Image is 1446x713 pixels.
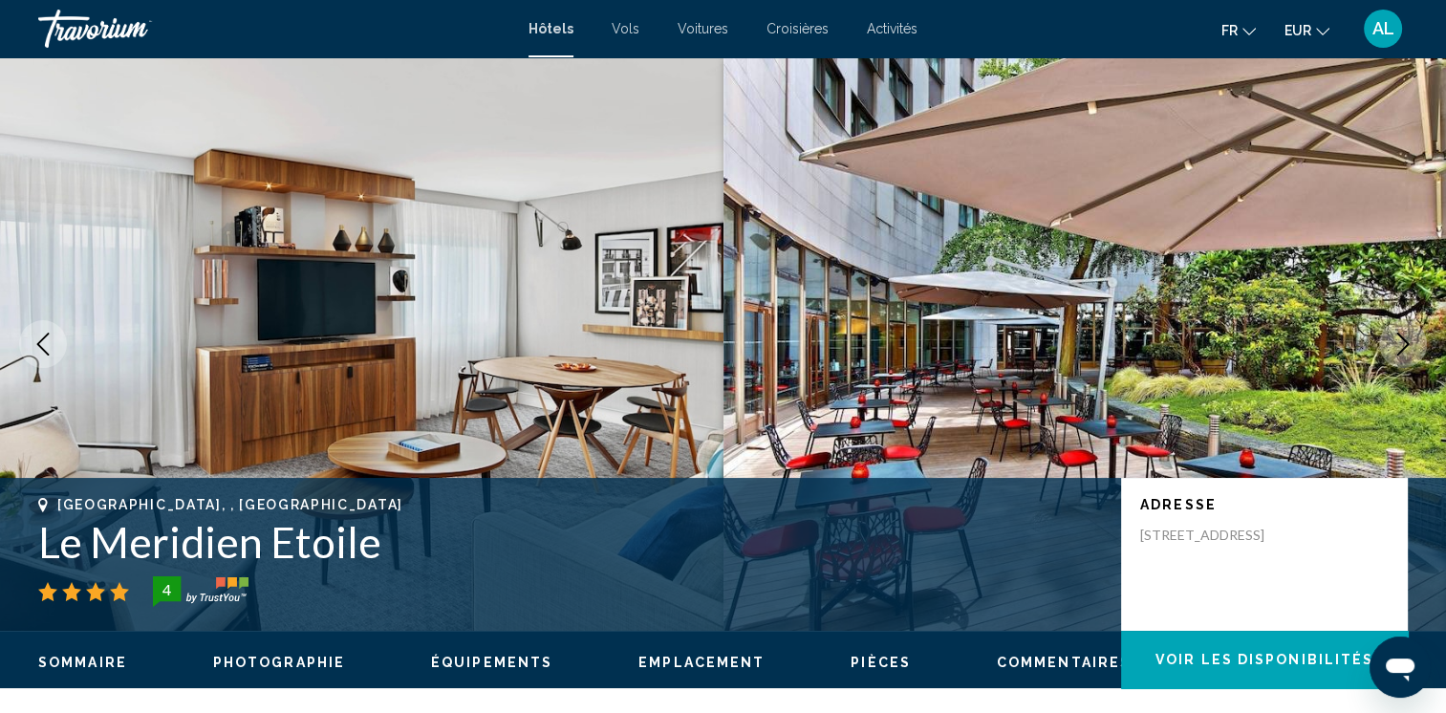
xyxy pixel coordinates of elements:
button: Emplacement [638,654,765,671]
button: Photographie [213,654,345,671]
button: Next image [1379,320,1427,368]
button: Pièces [851,654,911,671]
span: Voir les disponibilités [1155,653,1373,668]
span: EUR [1284,23,1311,38]
span: fr [1221,23,1238,38]
span: Équipements [431,655,552,670]
p: [STREET_ADDRESS] [1140,527,1293,544]
span: [GEOGRAPHIC_DATA], , [GEOGRAPHIC_DATA] [57,497,403,512]
a: Hôtels [529,21,573,36]
span: Commentaires [997,655,1131,670]
button: Sommaire [38,654,127,671]
span: Emplacement [638,655,765,670]
a: Voitures [678,21,728,36]
a: Activités [867,21,917,36]
h1: Le Meridien Etoile [38,517,1102,567]
span: Sommaire [38,655,127,670]
button: Commentaires [997,654,1131,671]
button: Change language [1221,16,1256,44]
div: 4 [147,578,185,601]
a: Vols [612,21,639,36]
span: AL [1372,19,1394,38]
button: Previous image [19,320,67,368]
button: User Menu [1358,9,1408,49]
button: Change currency [1284,16,1329,44]
button: Voir les disponibilités [1121,631,1408,688]
a: Travorium [38,10,509,48]
span: Photographie [213,655,345,670]
img: trustyou-badge-hor.svg [153,576,248,607]
a: Croisières [766,21,829,36]
p: Adresse [1140,497,1389,512]
button: Équipements [431,654,552,671]
iframe: Bouton de lancement de la fenêtre de messagerie [1370,637,1431,698]
span: Pièces [851,655,911,670]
